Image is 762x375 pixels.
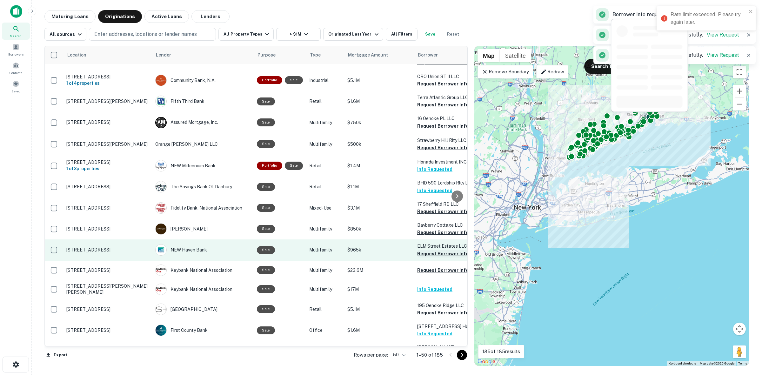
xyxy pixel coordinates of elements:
[257,246,275,254] div: Sale
[156,203,166,213] img: picture
[98,10,142,23] button: Originations
[309,286,341,293] p: Multifamily
[733,98,746,110] button: Zoom out
[669,361,696,366] button: Keyboard shortcuts
[2,41,30,58] a: Borrowers
[152,46,254,64] th: Lender
[478,49,500,62] button: Show street map
[156,96,166,107] img: picture
[417,229,469,236] button: Request Borrower Info
[2,78,30,95] a: Saved
[540,68,564,76] p: Redraw
[66,98,149,104] p: [STREET_ADDRESS][PERSON_NAME]
[309,98,341,105] p: Retail
[612,11,739,18] p: Borrower info requested successfully.
[309,77,341,84] p: Industrial
[417,73,481,80] p: CBO Union ST II LLC
[155,304,251,315] div: [GEOGRAPHIC_DATA]
[254,46,306,64] th: Purpose
[347,246,411,253] p: $965k
[347,327,411,334] p: $1.6M
[749,9,753,15] button: close
[347,119,411,126] p: $750k
[417,285,452,293] button: Info Requested
[66,306,149,312] p: [STREET_ADDRESS]
[156,284,166,295] img: picture
[257,204,275,212] div: Sale
[66,184,149,190] p: [STREET_ADDRESS]
[671,11,747,26] div: Rate limit exceeded. Please try again later.
[700,362,734,365] span: Map data ©2025 Google
[50,30,84,38] div: All sources
[443,28,463,41] button: Reset
[257,162,282,170] div: This is a portfolio loan with 3 properties
[309,183,341,190] p: Retail
[257,285,275,293] div: Sale
[344,46,414,64] th: Mortgage Amount
[155,244,251,256] div: NEW Haven Bank
[257,326,275,334] div: Sale
[738,362,747,365] a: Terms (opens in new tab)
[276,28,321,41] button: > $1M
[417,201,481,208] p: 17 Sheffield RD LLC
[10,5,22,18] img: capitalize-icon.png
[44,350,69,360] button: Export
[257,51,284,59] span: Purpose
[144,10,189,23] button: Active Loans
[309,306,341,313] p: Retail
[417,115,481,122] p: 16 Oenoke PL LLC
[733,85,746,97] button: Zoom in
[63,46,152,64] th: Location
[155,96,251,107] div: Fifth Third Bank
[285,76,303,84] div: Sale
[309,162,341,169] p: Retail
[66,141,149,147] p: [STREET_ADDRESS][PERSON_NAME]
[417,144,469,151] button: Request Borrower Info
[66,226,149,232] p: [STREET_ADDRESS]
[257,266,275,274] div: Sale
[156,224,166,234] img: picture
[155,75,251,86] div: Community Bank, N.a.
[10,70,22,75] span: Contacts
[309,246,341,253] p: Multifamily
[66,159,149,165] p: [STREET_ADDRESS]
[417,158,481,165] p: Hongda Investment INC
[155,202,251,214] div: Fidelity Bank, National Association
[476,358,497,366] img: Google
[11,89,21,94] span: Saved
[417,179,481,186] p: BHD 590 Lordship Rlty LLC
[417,137,481,144] p: Strawberry Hill Rlty LLC
[417,222,481,229] p: Bayberry Cottage LLC
[417,266,469,274] button: Request Borrower Info
[309,225,341,232] p: Multifamily
[733,323,746,335] button: Map camera controls
[347,225,411,232] p: $850k
[155,181,251,192] div: The Savings Bank Of Danbury
[309,327,341,334] p: Office
[156,265,166,276] img: picture
[10,33,22,38] span: Search
[309,141,341,148] p: Multifamily
[156,346,166,357] img: picture
[257,140,275,148] div: Sale
[420,28,440,41] button: Save your search to get updates of matches that match your search criteria.
[156,51,171,59] span: Lender
[482,68,529,76] p: Remove Boundary
[707,52,739,58] a: View Request
[257,118,275,126] div: Sale
[476,358,497,366] a: Open this area in Google Maps (opens a new window)
[418,51,438,59] span: Borrower
[89,28,216,41] button: Enter addresses, locations or lender names
[391,350,406,359] div: 50
[310,51,321,59] span: Type
[306,46,344,64] th: Type
[347,267,411,274] p: $23.6M
[156,325,166,336] img: picture
[347,286,411,293] p: $17M
[417,122,469,130] button: Request Borrower Info
[733,66,746,78] button: Toggle fullscreen view
[66,119,149,125] p: [STREET_ADDRESS]
[157,119,165,126] p: A M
